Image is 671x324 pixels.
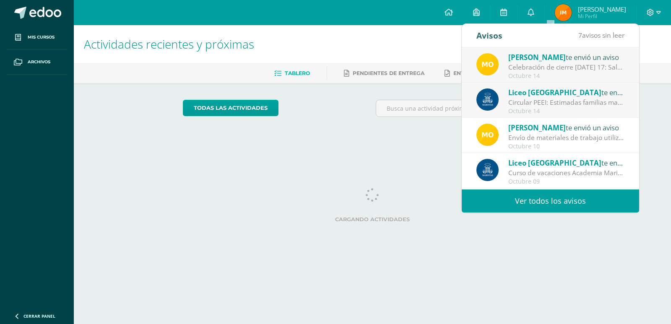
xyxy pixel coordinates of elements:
div: Circular PEEI: Estimadas familias maristas nos complace compartir con ustedes que, como parte de ... [508,98,625,107]
div: te envió un aviso [508,122,625,133]
span: Pendientes de entrega [353,70,424,76]
label: Cargando actividades [183,216,562,223]
a: Ver todos los avisos [462,189,639,213]
div: Octubre 14 [508,73,625,80]
span: Cerrar panel [23,313,55,319]
div: Curso de vacaciones Academia Marista: Estimadas familias maristas les compartimos la información ... [508,168,625,178]
span: Liceo [GEOGRAPHIC_DATA] [508,158,601,168]
span: Actividades recientes y próximas [84,36,254,52]
span: Liceo [GEOGRAPHIC_DATA] [508,88,601,97]
span: Mis cursos [28,34,55,41]
div: te envió un aviso [508,87,625,98]
div: Octubre 10 [508,143,625,150]
span: Mi Perfil [578,13,626,20]
a: Tablero [274,67,310,80]
a: Pendientes de entrega [344,67,424,80]
a: Mis cursos [7,25,67,50]
div: Celebración de cierre viernes 17: Saludos estimados padres de familia. Nos encontramos a pocos dí... [508,62,625,72]
a: Entregadas [445,67,491,80]
span: Archivos [28,59,50,65]
a: todas las Actividades [183,100,278,116]
div: te envió un aviso [508,52,625,62]
span: Entregadas [453,70,491,76]
input: Busca una actividad próxima aquí... [376,100,562,117]
img: 4679c9c19acd2f2425bfd4ab82824cc9.png [476,53,499,75]
span: [PERSON_NAME] [508,123,566,132]
span: avisos sin leer [578,31,624,40]
div: Avisos [476,24,502,47]
img: 4679c9c19acd2f2425bfd4ab82824cc9.png [476,124,499,146]
span: Tablero [285,70,310,76]
div: te envió un aviso [508,157,625,168]
div: Envío de materiales de trabajo utilizados durante el ciclo escolar: Estimados padres de familia: ... [508,133,625,143]
a: Archivos [7,50,67,75]
img: b41cd0bd7c5dca2e84b8bd7996f0ae72.png [476,159,499,181]
div: Octubre 09 [508,178,625,185]
img: b41cd0bd7c5dca2e84b8bd7996f0ae72.png [476,88,499,111]
span: 7 [578,31,582,40]
span: [PERSON_NAME] [578,5,626,13]
img: 0589eea2ed537ab407ff43bb0f1c5baf.png [555,4,572,21]
span: [PERSON_NAME] [508,52,566,62]
div: Octubre 14 [508,108,625,115]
